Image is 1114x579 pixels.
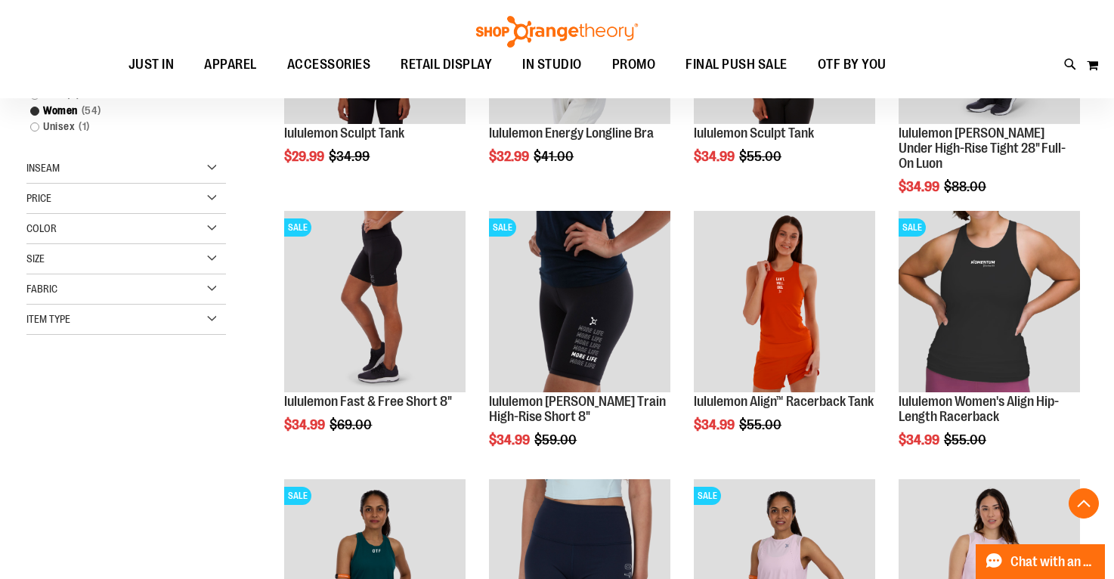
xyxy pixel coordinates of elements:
[694,149,737,164] span: $34.99
[204,48,257,82] span: APPAREL
[899,432,942,447] span: $34.99
[694,394,874,409] a: lululemon Align™ Racerback Tank
[284,417,327,432] span: $34.99
[284,218,311,237] span: SALE
[976,544,1106,579] button: Chat with an Expert
[75,119,94,135] span: 1
[899,125,1066,171] a: lululemon [PERSON_NAME] Under High-Rise Tight 28" Full-On Luon
[489,432,532,447] span: $34.99
[284,125,404,141] a: lululemon Sculpt Tank
[489,125,654,141] a: lululemon Energy Longline Bra
[330,417,374,432] span: $69.00
[739,149,784,164] span: $55.00
[694,125,814,141] a: lululemon Sculpt Tank
[899,211,1080,392] img: Product image for lululemon Women's Align Hip-Length Racerback
[899,218,926,237] span: SALE
[944,179,989,194] span: $88.00
[489,211,670,392] img: Product image for lululemon Wunder Train High-Rise Short 8"
[284,211,466,392] img: Product image for lululemon Fast & Free Short 8"
[1010,555,1096,569] span: Chat with an Expert
[694,211,875,395] a: Product image for lululemon Align™ Racerback Tank
[26,252,45,265] span: Size
[1069,488,1099,519] button: Back To Top
[899,394,1059,424] a: lululemon Women's Align Hip-Length Racerback
[694,487,721,505] span: SALE
[287,48,371,82] span: ACCESSORIES
[284,487,311,505] span: SALE
[277,203,473,471] div: product
[489,394,666,424] a: lululemon [PERSON_NAME] Train High-Rise Short 8"
[489,218,516,237] span: SALE
[944,432,989,447] span: $55.00
[481,203,678,486] div: product
[522,48,582,82] span: IN STUDIO
[686,203,883,471] div: product
[685,48,788,82] span: FINAL PUSH SALE
[739,417,784,432] span: $55.00
[284,211,466,395] a: Product image for lululemon Fast & Free Short 8"SALE
[818,48,887,82] span: OTF BY YOU
[612,48,656,82] span: PROMO
[489,149,531,164] span: $32.99
[26,222,57,234] span: Color
[26,313,70,325] span: Item Type
[899,179,942,194] span: $34.99
[474,16,640,48] img: Shop Orangetheory
[694,211,875,392] img: Product image for lululemon Align™ Racerback Tank
[128,48,175,82] span: JUST IN
[694,417,737,432] span: $34.99
[891,203,1088,486] div: product
[26,192,51,204] span: Price
[401,48,492,82] span: RETAIL DISPLAY
[534,432,579,447] span: $59.00
[284,149,326,164] span: $29.99
[23,103,215,119] a: Women54
[23,119,215,135] a: Unisex1
[489,211,670,395] a: Product image for lululemon Wunder Train High-Rise Short 8"SALE
[284,394,452,409] a: lululemon Fast & Free Short 8"
[899,211,1080,395] a: Product image for lululemon Women's Align Hip-Length RacerbackSALE
[26,283,57,295] span: Fabric
[78,103,105,119] span: 54
[26,162,60,174] span: Inseam
[329,149,372,164] span: $34.99
[534,149,576,164] span: $41.00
